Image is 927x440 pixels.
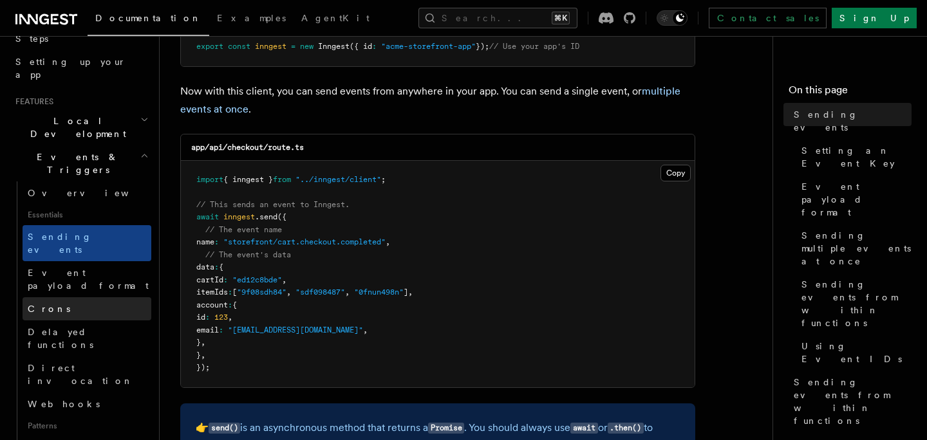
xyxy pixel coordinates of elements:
[282,275,286,284] span: ,
[796,273,912,335] a: Sending events from within functions
[28,232,92,255] span: Sending events
[28,304,70,314] span: Crons
[796,175,912,224] a: Event payload format
[28,327,93,350] span: Delayed functions
[223,175,273,184] span: { inngest }
[228,42,250,51] span: const
[196,363,210,372] span: });
[10,109,151,145] button: Local Development
[801,229,912,268] span: Sending multiple events at once
[196,262,214,271] span: data
[180,82,695,118] p: Now with this client, you can send events from anywhere in your app. You can send a single event,...
[196,237,214,246] span: name
[228,313,232,322] span: ,
[23,225,151,261] a: Sending events
[660,165,691,181] button: Copy
[381,175,386,184] span: ;
[318,42,350,51] span: Inngest
[789,82,912,103] h4: On this page
[301,13,370,23] span: AgentKit
[489,42,579,51] span: // Use your app's ID
[23,416,151,436] span: Patterns
[196,42,223,51] span: export
[796,224,912,273] a: Sending multiple events at once
[709,8,827,28] a: Contact sales
[657,10,688,26] button: Toggle dark mode
[286,288,291,297] span: ,
[209,423,240,434] code: send()
[796,139,912,175] a: Setting an Event Key
[255,212,277,221] span: .send
[277,212,286,221] span: ({
[476,42,489,51] span: });
[23,356,151,392] a: Direct invocation
[196,275,223,284] span: cartId
[23,181,151,205] a: Overview
[10,115,140,140] span: Local Development
[295,288,345,297] span: "sdf098487"
[28,363,133,386] span: Direct invocation
[205,313,210,322] span: :
[418,8,577,28] button: Search...⌘K
[219,325,223,335] span: :
[196,351,201,360] span: }
[88,4,209,36] a: Documentation
[345,288,350,297] span: ,
[386,237,390,246] span: ,
[801,340,912,365] span: Using Event IDs
[350,42,372,51] span: ({ id
[794,376,912,427] span: Sending events from within functions
[294,4,377,35] a: AgentKit
[801,180,912,219] span: Event payload format
[796,335,912,371] a: Using Event IDs
[28,188,160,198] span: Overview
[363,325,368,335] span: ,
[10,50,151,86] a: Setting up your app
[408,288,413,297] span: ,
[372,42,377,51] span: :
[228,325,363,335] span: "[EMAIL_ADDRESS][DOMAIN_NAME]"
[223,275,228,284] span: :
[255,42,286,51] span: inngest
[300,42,314,51] span: new
[232,288,237,297] span: [
[801,278,912,329] span: Sending events from within functions
[10,145,151,181] button: Events & Triggers
[196,313,205,322] span: id
[196,288,228,297] span: itemIds
[209,4,294,35] a: Examples
[196,175,223,184] span: import
[217,13,286,23] span: Examples
[28,399,100,409] span: Webhooks
[381,42,476,51] span: "acme-storefront-app"
[214,237,219,246] span: :
[196,212,219,221] span: await
[201,351,205,360] span: ,
[273,175,291,184] span: from
[23,261,151,297] a: Event payload format
[205,250,291,259] span: // The event's data
[232,300,237,309] span: {
[552,12,570,24] kbd: ⌘K
[219,262,223,271] span: {
[23,392,151,416] a: Webhooks
[15,57,126,80] span: Setting up your app
[196,325,219,335] span: email
[428,423,464,434] code: Promise
[28,268,149,291] span: Event payload format
[404,288,408,297] span: ]
[201,338,205,347] span: ,
[196,300,228,309] span: account
[191,143,304,152] code: app/api/checkout/route.ts
[214,313,228,322] span: 123
[223,237,386,246] span: "storefront/cart.checkout.completed"
[832,8,917,28] a: Sign Up
[23,320,151,356] a: Delayed functions
[23,297,151,320] a: Crons
[291,42,295,51] span: =
[789,103,912,139] a: Sending events
[570,423,597,434] code: await
[95,13,201,23] span: Documentation
[23,205,151,225] span: Essentials
[180,85,680,115] a: multiple events at once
